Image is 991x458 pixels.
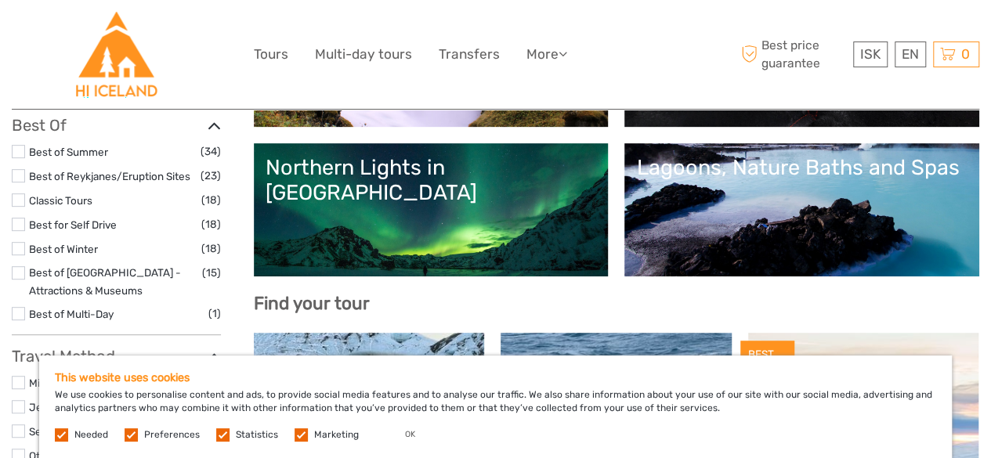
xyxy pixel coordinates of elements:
[266,155,597,265] a: Northern Lights in [GEOGRAPHIC_DATA]
[895,41,926,67] div: EN
[29,308,114,320] a: Best of Multi-Day
[208,305,221,323] span: (1)
[266,155,597,206] div: Northern Lights in [GEOGRAPHIC_DATA]
[201,142,221,160] span: (34)
[29,266,181,297] a: Best of [GEOGRAPHIC_DATA] - Attractions & Museums
[389,427,431,442] button: OK
[201,240,221,258] span: (18)
[860,46,881,62] span: ISK
[29,401,83,413] a: Jeep / 4x4
[236,428,278,442] label: Statistics
[29,425,78,438] a: Self-Drive
[144,428,200,442] label: Preferences
[201,167,221,185] span: (23)
[439,43,500,66] a: Transfers
[314,428,359,442] label: Marketing
[29,194,92,207] a: Classic Tours
[254,43,288,66] a: Tours
[55,371,936,384] h5: This website uses cookies
[202,264,221,282] span: (15)
[315,43,412,66] a: Multi-day tours
[201,191,221,209] span: (18)
[74,428,108,442] label: Needed
[29,377,96,389] a: Mini Bus / Car
[29,243,98,255] a: Best of Winter
[737,37,849,71] span: Best price guarantee
[636,155,967,265] a: Lagoons, Nature Baths and Spas
[12,347,221,366] h3: Travel Method
[39,355,952,458] div: We use cookies to personalise content and ads, to provide social media features and to analyse ou...
[740,341,794,380] div: BEST SELLER
[526,43,567,66] a: More
[959,46,972,62] span: 0
[12,116,221,135] h3: Best Of
[254,293,370,314] b: Find your tour
[29,170,190,182] a: Best of Reykjanes/Eruption Sites
[74,12,159,97] img: Hostelling International
[29,146,108,158] a: Best of Summer
[29,218,117,231] a: Best for Self Drive
[636,155,967,180] div: Lagoons, Nature Baths and Spas
[201,215,221,233] span: (18)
